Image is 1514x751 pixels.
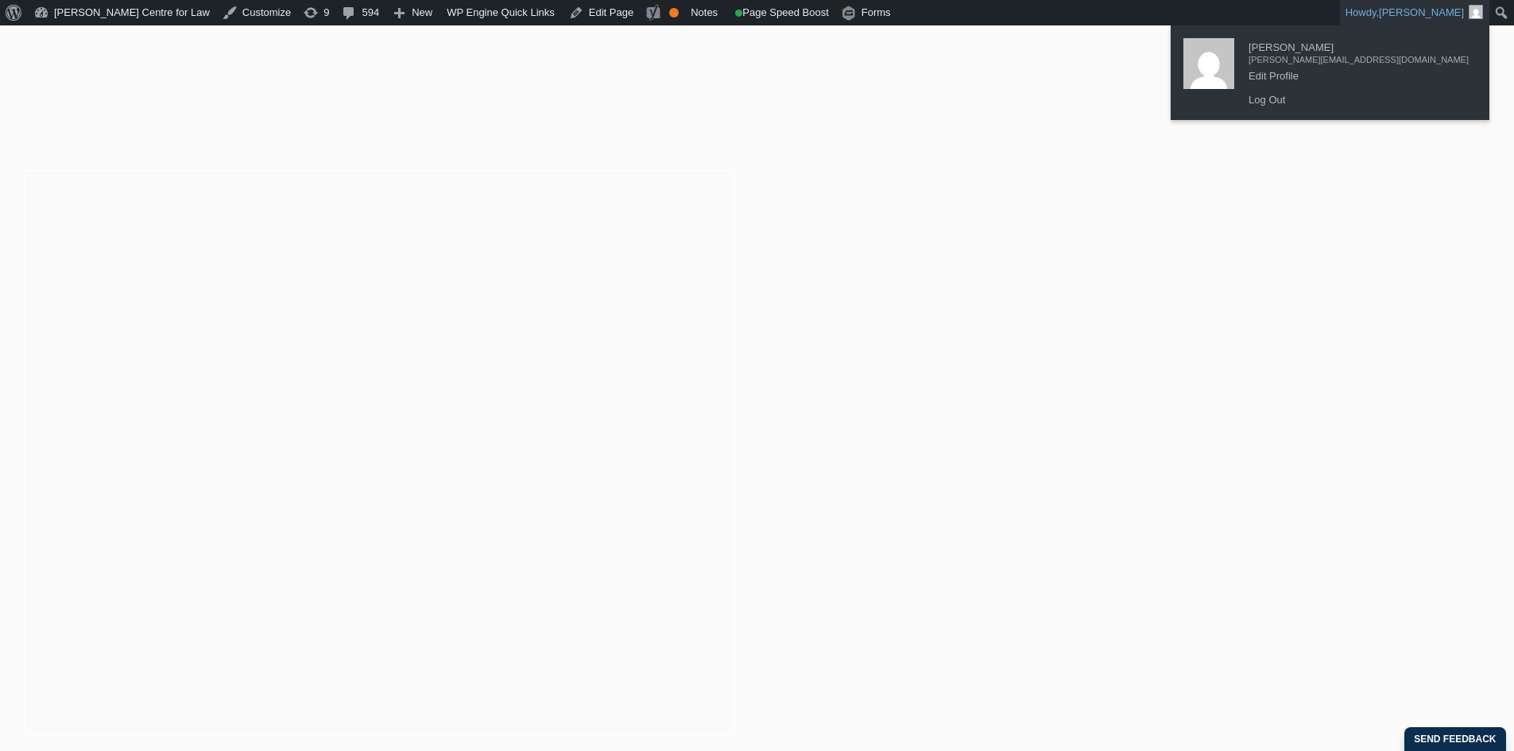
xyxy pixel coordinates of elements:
span: [PERSON_NAME] [1249,35,1469,49]
a: Log Out [1241,90,1477,110]
span: [PERSON_NAME][EMAIL_ADDRESS][DOMAIN_NAME] [1249,49,1469,64]
span: Edit Profile [1249,64,1469,78]
ul: Howdy, Sean O'Neill [1171,25,1489,120]
div: OK [669,8,679,17]
span: [PERSON_NAME] [1379,6,1464,18]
